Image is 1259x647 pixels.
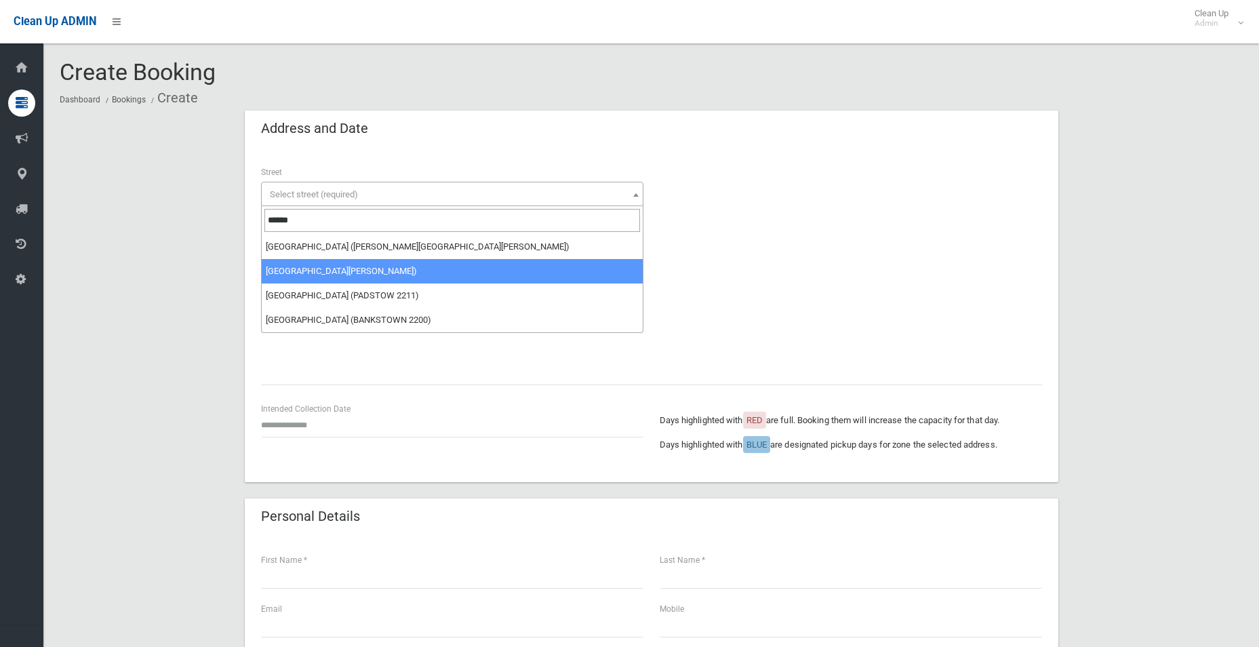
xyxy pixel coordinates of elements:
[148,85,198,111] li: Create
[245,115,384,142] header: Address and Date
[245,503,376,530] header: Personal Details
[746,439,767,450] span: BLUE
[746,415,763,425] span: RED
[60,95,100,104] a: Dashboard
[262,259,643,283] li: [GEOGRAPHIC_DATA][PERSON_NAME])
[660,412,1042,429] p: Days highlighted with are full. Booking them will increase the capacity for that day.
[262,235,643,259] li: [GEOGRAPHIC_DATA] ([PERSON_NAME][GEOGRAPHIC_DATA][PERSON_NAME])
[660,437,1042,453] p: Days highlighted with are designated pickup days for zone the selected address.
[1188,8,1242,28] span: Clean Up
[60,58,216,85] span: Create Booking
[112,95,146,104] a: Bookings
[1195,18,1228,28] small: Admin
[262,308,643,332] li: [GEOGRAPHIC_DATA] (BANKSTOWN 2200)
[270,189,358,199] span: Select street (required)
[14,15,96,28] span: Clean Up ADMIN
[262,283,643,308] li: [GEOGRAPHIC_DATA] (PADSTOW 2211)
